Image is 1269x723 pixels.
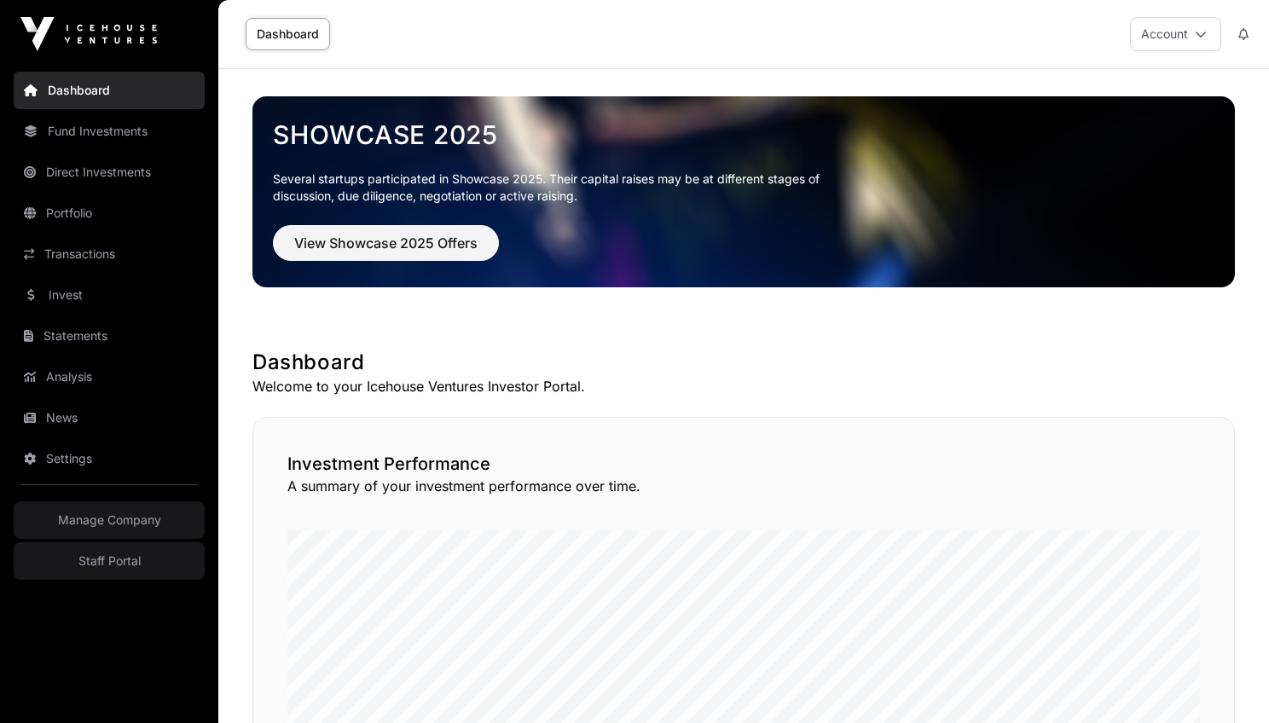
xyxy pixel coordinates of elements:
[14,72,205,109] a: Dashboard
[14,153,205,191] a: Direct Investments
[273,225,499,261] button: View Showcase 2025 Offers
[20,17,157,51] img: Icehouse Ventures Logo
[287,452,1200,476] h2: Investment Performance
[14,440,205,477] a: Settings
[273,242,499,259] a: View Showcase 2025 Offers
[14,399,205,437] a: News
[252,376,1235,396] p: Welcome to your Icehouse Ventures Investor Portal.
[14,276,205,314] a: Invest
[287,476,1200,496] p: A summary of your investment performance over time.
[252,96,1235,287] img: Showcase 2025
[14,358,205,396] a: Analysis
[14,113,205,150] a: Fund Investments
[14,235,205,273] a: Transactions
[14,501,205,539] a: Manage Company
[294,233,478,253] span: View Showcase 2025 Offers
[14,317,205,355] a: Statements
[273,119,1214,150] a: Showcase 2025
[14,542,205,580] a: Staff Portal
[14,194,205,232] a: Portfolio
[273,171,846,205] p: Several startups participated in Showcase 2025. Their capital raises may be at different stages o...
[246,18,330,50] a: Dashboard
[252,349,1235,376] h1: Dashboard
[1130,17,1221,51] button: Account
